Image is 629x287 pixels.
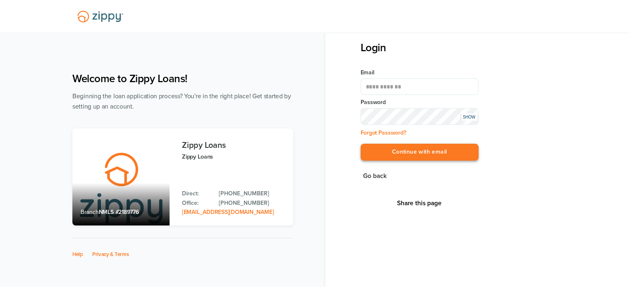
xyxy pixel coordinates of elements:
[72,7,128,26] img: Lender Logo
[395,199,444,207] button: Share This Page
[361,98,478,107] label: Password
[182,152,285,161] p: Zippy Loans
[361,129,406,136] a: Forgot Password?
[361,69,478,77] label: Email
[182,189,210,198] p: Direct:
[81,209,99,216] span: Branch
[219,189,285,198] a: Direct Phone: 512-975-2947
[361,144,478,161] button: Continue with email
[99,209,139,216] span: NMLS #2189776
[361,78,478,95] input: Email Address
[72,93,291,110] span: Beginning the loan application process? You're in the right place! Get started by setting up an a...
[361,171,389,182] button: Go back
[182,141,285,150] h3: Zippy Loans
[361,41,478,54] h3: Login
[461,114,477,121] div: SHOW
[182,209,274,216] a: Email Address: zippyguide@zippymh.com
[72,72,293,85] h1: Welcome to Zippy Loans!
[182,199,210,208] p: Office:
[361,108,478,125] input: Input Password
[219,199,285,208] a: Office Phone: 512-975-2947
[92,251,129,258] a: Privacy & Terms
[72,251,83,258] a: Help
